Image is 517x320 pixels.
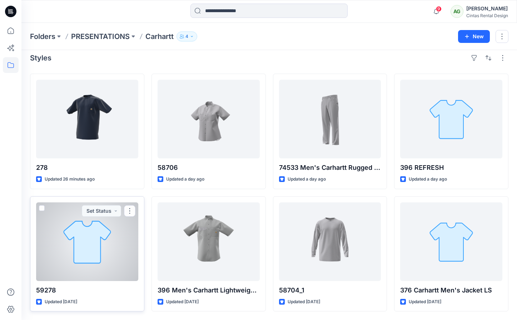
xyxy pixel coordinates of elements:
button: New [458,30,490,43]
span: 9 [436,6,442,12]
a: 278 [36,80,138,158]
a: Folders [30,31,55,41]
a: 396 Men's Carhartt Lightweight Workshirt LS/SS [158,202,260,281]
p: 4 [185,33,188,40]
p: Updated [DATE] [166,298,199,306]
a: 59278 [36,202,138,281]
p: 396 Men's Carhartt Lightweight Workshirt LS/SS [158,285,260,295]
p: 376 Carhartt Men's Jacket LS [400,285,502,295]
p: 59278 [36,285,138,295]
p: Updated a day ago [288,176,326,183]
a: 58706 [158,80,260,158]
p: 278 [36,163,138,173]
a: 376 Carhartt Men's Jacket LS [400,202,502,281]
p: 58704_1 [279,285,381,295]
a: PRESENTATIONS [71,31,130,41]
p: 58706 [158,163,260,173]
button: 4 [177,31,197,41]
p: 396 REFRESH [400,163,502,173]
p: Updated [DATE] [409,298,441,306]
a: 74533 Men's Carhartt Rugged Flex Pant [279,80,381,158]
p: Updated [DATE] [288,298,320,306]
p: Updated a day ago [409,176,447,183]
p: 74533 Men's Carhartt Rugged Flex Pant [279,163,381,173]
p: Updated 26 minutes ago [45,176,95,183]
div: [PERSON_NAME] [466,4,508,13]
p: Carhartt [145,31,174,41]
p: Updated a day ago [166,176,204,183]
div: AG [451,5,463,18]
h4: Styles [30,54,51,62]
a: 58704_1 [279,202,381,281]
div: Cintas Rental Design [466,13,508,18]
p: Updated [DATE] [45,298,77,306]
a: 396 REFRESH [400,80,502,158]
